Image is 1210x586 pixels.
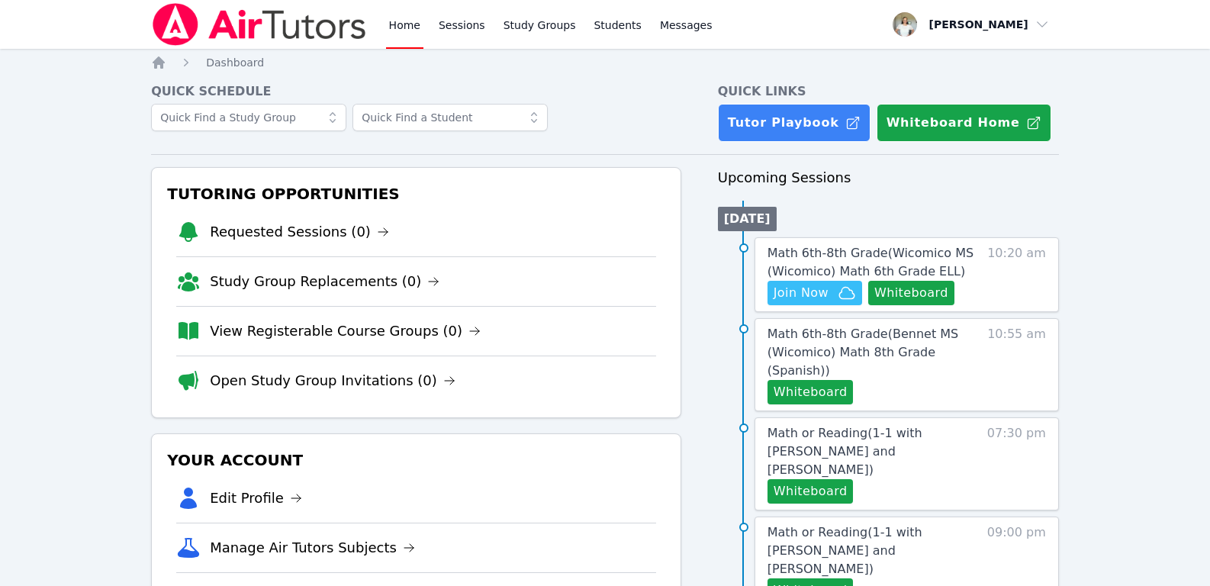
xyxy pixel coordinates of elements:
a: Math or Reading(1-1 with [PERSON_NAME] and [PERSON_NAME]) [768,523,977,578]
li: [DATE] [718,207,777,231]
h4: Quick Schedule [151,82,681,101]
button: Join Now [768,281,862,305]
span: Math 6th-8th Grade ( Bennet MS (Wicomico) Math 8th Grade (Spanish) ) [768,327,958,378]
a: Math or Reading(1-1 with [PERSON_NAME] and [PERSON_NAME]) [768,424,977,479]
h3: Tutoring Opportunities [164,180,668,208]
button: Whiteboard [868,281,954,305]
img: Air Tutors [151,3,367,46]
span: 10:20 am [987,244,1046,305]
span: Join Now [774,284,829,302]
a: Edit Profile [210,488,302,509]
h4: Quick Links [718,82,1059,101]
a: Math 6th-8th Grade(Wicomico MS (Wicomico) Math 6th Grade ELL) [768,244,977,281]
a: Manage Air Tutors Subjects [210,537,415,559]
button: Whiteboard [768,380,854,404]
span: Messages [660,18,713,33]
a: Dashboard [206,55,264,70]
button: Whiteboard Home [877,104,1051,142]
span: 10:55 am [987,325,1046,404]
h3: Your Account [164,446,668,474]
a: Math 6th-8th Grade(Bennet MS (Wicomico) Math 8th Grade (Spanish)) [768,325,977,380]
button: Whiteboard [768,479,854,504]
input: Quick Find a Student [352,104,548,131]
a: Open Study Group Invitations (0) [210,370,455,391]
a: Study Group Replacements (0) [210,271,439,292]
span: Math or Reading ( 1-1 with [PERSON_NAME] and [PERSON_NAME] ) [768,525,922,576]
span: 07:30 pm [987,424,1046,504]
input: Quick Find a Study Group [151,104,346,131]
h3: Upcoming Sessions [718,167,1059,188]
span: Math 6th-8th Grade ( Wicomico MS (Wicomico) Math 6th Grade ELL ) [768,246,973,279]
nav: Breadcrumb [151,55,1059,70]
span: Math or Reading ( 1-1 with [PERSON_NAME] and [PERSON_NAME] ) [768,426,922,477]
a: Requested Sessions (0) [210,221,389,243]
a: View Registerable Course Groups (0) [210,320,481,342]
span: Dashboard [206,56,264,69]
a: Tutor Playbook [718,104,870,142]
